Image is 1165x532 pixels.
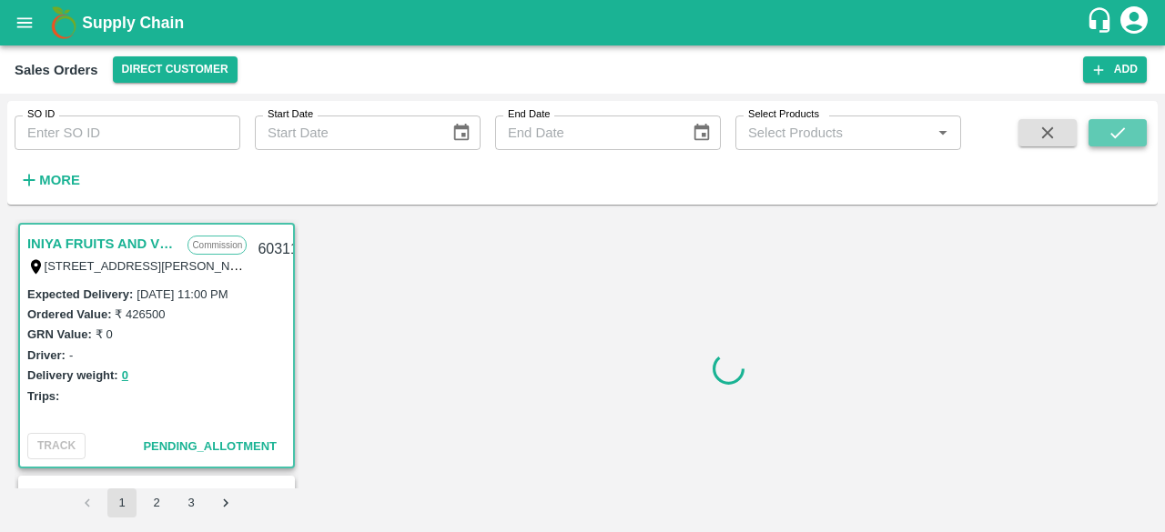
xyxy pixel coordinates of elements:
label: End Date [508,107,550,122]
nav: pagination navigation [70,488,243,517]
button: Select DC [113,56,238,83]
input: Start Date [255,115,437,150]
label: Expected Delivery : [27,287,133,301]
button: 0 [122,366,128,386]
button: Go to page 3 [177,488,206,517]
button: page 1 [107,488,137,517]
b: Supply Chain [82,14,184,32]
label: ₹ 426500 [115,307,165,321]
span: Pending_Allotment [143,439,277,453]
label: Select Products [748,107,819,122]
label: Delivery weight: [27,368,118,382]
button: open drawer [4,2,46,44]
label: [STREET_ADDRESS][PERSON_NAME] [45,258,259,273]
label: [DATE] 11:00 PM [137,287,228,301]
label: GRN Value: [27,327,92,341]
button: Open [931,121,955,145]
div: account of current user [1118,4,1150,42]
div: 602932 [247,481,317,524]
a: T.[PERSON_NAME] And Sons [27,485,178,508]
button: Add [1083,56,1147,83]
label: - [69,348,73,362]
div: 603114 [247,228,317,271]
button: Go to next page [211,488,240,517]
label: Ordered Value: [27,307,111,321]
a: INIYA FRUITS AND VEGETABLES [27,232,178,256]
button: Choose date [444,115,479,150]
label: Start Date [268,107,313,122]
label: ₹ 0 [96,327,113,341]
button: Choose date [684,115,719,150]
input: Select Products [741,121,926,145]
a: Supply Chain [82,10,1086,35]
div: customer-support [1086,6,1118,39]
p: Commission [187,236,247,255]
strong: More [39,173,80,187]
input: Enter SO ID [15,115,240,150]
button: More [15,165,85,196]
div: Sales Orders [15,58,98,82]
img: logo [46,5,82,41]
input: End Date [495,115,677,150]
button: Go to page 2 [142,488,171,517]
label: Trips: [27,389,59,403]
label: SO ID [27,107,55,122]
label: Driver: [27,348,66,362]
